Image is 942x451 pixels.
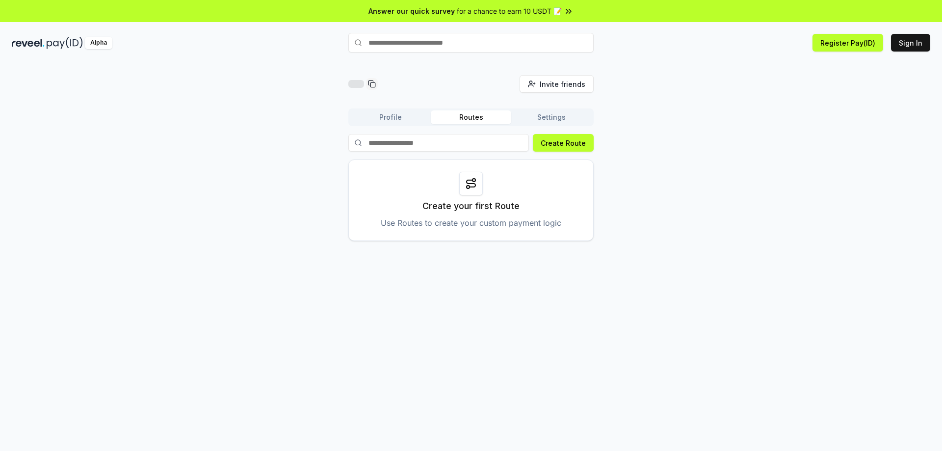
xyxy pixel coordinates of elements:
p: Create your first Route [422,199,520,213]
button: Create Route [533,134,594,152]
img: pay_id [47,37,83,49]
button: Invite friends [520,75,594,93]
button: Routes [431,110,511,124]
p: Use Routes to create your custom payment logic [381,217,561,229]
span: for a chance to earn 10 USDT 📝 [457,6,562,16]
span: Invite friends [540,79,585,89]
button: Profile [350,110,431,124]
button: Register Pay(ID) [812,34,883,52]
img: reveel_dark [12,37,45,49]
button: Sign In [891,34,930,52]
div: Alpha [85,37,112,49]
span: Answer our quick survey [368,6,455,16]
button: Settings [511,110,592,124]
